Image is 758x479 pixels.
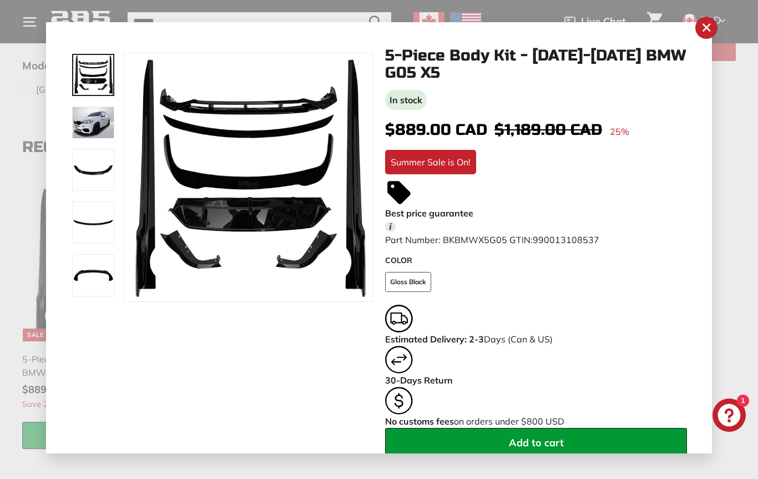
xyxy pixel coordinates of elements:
a: 5-Piece Body Kit - 2019-2025 BMW G05 X5 [72,54,114,96]
img: 5-Piece Body Kit - 2019-2025 BMW G05 X5 [72,149,114,191]
p: on orders under $800 USD [385,415,687,428]
span: i [385,221,396,232]
label: COLOR [385,255,687,266]
span: 990013108537 [533,234,599,245]
strong: Best price guarantee [385,208,473,219]
strong: No customs fees [385,416,454,427]
img: 5-Piece Body Kit - 2019-2025 BMW G05 X5 [72,107,114,139]
span: Part Number: BKBMWX5G05 GTIN: [385,234,599,245]
inbox-online-store-chat: Shopify online store chat [709,399,749,435]
span: Add to cart [509,436,564,449]
strong: Estimated Delivery: 2-3 [385,334,484,345]
p: 5-Piece Body Kit - [DATE]-[DATE] BMW G05 X5 [385,47,687,82]
span: $889.00 CAD [385,120,487,139]
a: 5-Piece Body Kit - 2019-2025 BMW G05 X5 [72,107,114,138]
b: In stock [390,94,422,105]
p: Days (Can & US) [385,332,687,346]
div: Summer Sale is On! [385,150,476,174]
span: 25% [610,126,629,137]
img: 5-Piece Body Kit - 2019-2025 BMW G05 X5 [72,254,114,296]
strong: 30-Days Return [385,375,453,386]
img: 5-Piece Body Kit - 2019-2025 BMW G05 X5 [72,201,114,244]
span: $1,189.00 CAD [494,120,602,139]
button: Add to cart [385,428,687,458]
